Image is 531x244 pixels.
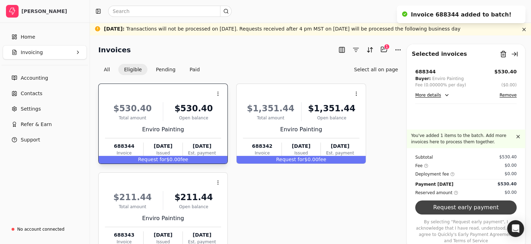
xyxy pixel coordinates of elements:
[415,91,450,99] button: More details
[3,117,87,131] button: Refer & Earn
[276,157,305,162] span: Request for
[415,181,453,188] div: Payment [DATE]
[21,74,48,82] span: Accounting
[243,143,281,150] div: 688342
[166,204,221,210] div: Open balance
[415,154,433,161] div: Subtotal
[104,25,460,33] div: Transactions will not be processed on [DATE]. Requests received after 4 pm MST on [DATE] will be ...
[411,11,511,19] div: Invoice 688344 added to batch!
[98,64,205,75] div: Invoice filter options
[321,143,359,150] div: [DATE]
[3,133,87,147] button: Support
[384,44,390,50] div: 1
[505,162,517,169] div: $0.00
[183,150,221,156] div: Est. payment
[105,125,221,134] div: Enviro Painting
[499,154,517,160] div: $530.40
[507,220,524,237] div: Open Intercom Messenger
[98,44,131,55] h2: Invoices
[17,226,65,232] div: No account connected
[321,150,359,156] div: Est. payment
[183,143,221,150] div: [DATE]
[3,71,87,85] a: Accounting
[318,157,326,162] span: fee
[243,125,359,134] div: Enviro Painting
[118,64,147,75] button: Eligible
[3,30,87,44] a: Home
[105,204,160,210] div: Total amount
[21,121,52,128] span: Refer & Earn
[21,8,84,15] div: [PERSON_NAME]
[415,75,431,82] div: Buyer:
[282,143,320,150] div: [DATE]
[144,231,182,239] div: [DATE]
[415,82,466,88] div: Fee (0.00000% per day)
[21,90,42,97] span: Contacts
[166,102,221,115] div: $530.40
[415,171,454,178] div: Deployment fee
[282,150,320,156] div: Issued
[415,200,517,215] button: Request early payment
[105,102,160,115] div: $530.40
[497,181,517,187] div: $530.40
[105,214,221,223] div: Enviro Painting
[183,231,221,239] div: [DATE]
[505,171,517,177] div: $0.00
[3,223,87,236] a: No account connected
[166,191,221,204] div: $211.44
[21,136,40,144] span: Support
[3,45,87,59] button: Invoicing
[411,132,514,145] p: You've added 1 items to the batch. Add more invoices here to process them together.
[99,156,227,164] div: $0.00
[21,33,35,41] span: Home
[3,102,87,116] a: Settings
[105,191,160,204] div: $211.44
[378,44,390,55] button: Batch (1)
[415,219,517,244] p: By selecting "Request early payment", I acknowledge that I have read, understood, and agree to Qu...
[180,157,188,162] span: fee
[505,189,517,196] div: $0.00
[304,102,359,115] div: $1,351.44
[243,102,298,115] div: $1,351.44
[243,150,281,156] div: Invoice
[494,68,517,75] button: $530.40
[412,50,467,58] div: Selected invoices
[392,44,404,55] button: More
[108,6,232,17] input: Search
[364,44,376,55] button: Sort
[184,64,205,75] button: Paid
[144,150,182,156] div: Issued
[166,115,221,121] div: Open balance
[105,143,143,150] div: 688344
[98,64,115,75] button: All
[415,189,458,196] div: Reserved amount
[415,68,436,75] div: 688344
[21,49,43,56] span: Invoicing
[3,86,87,100] a: Contacts
[415,162,428,169] div: Fee
[138,157,166,162] span: Request for
[21,105,41,113] span: Settings
[304,115,359,121] div: Open balance
[499,91,517,99] button: Remove
[150,64,181,75] button: Pending
[105,150,143,156] div: Invoice
[104,26,125,32] span: [DATE] :
[105,231,143,239] div: 688343
[349,64,404,75] button: Select all on page
[501,82,517,88] button: ($0.00)
[243,115,298,121] div: Total amount
[237,156,365,164] div: $0.00
[105,115,160,121] div: Total amount
[432,75,464,82] div: Enviro Painting
[144,143,182,150] div: [DATE]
